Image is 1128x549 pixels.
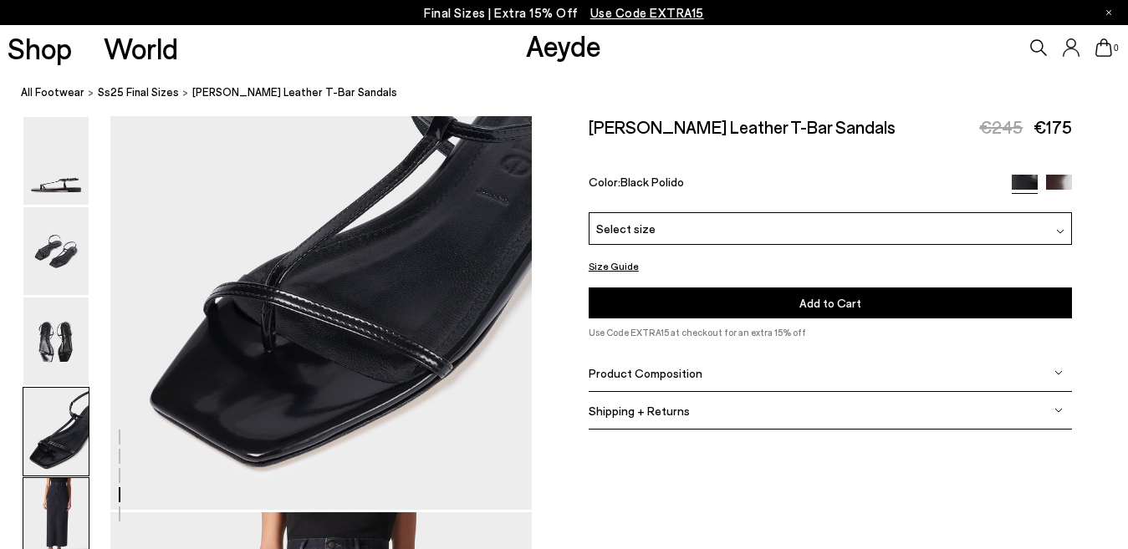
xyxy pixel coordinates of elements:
[589,116,896,137] h2: [PERSON_NAME] Leather T-Bar Sandals
[1054,406,1063,414] img: svg%3E
[1034,116,1072,137] span: €175
[21,84,84,101] a: All Footwear
[589,287,1072,318] button: Add to Cart
[589,365,702,379] span: Product Composition
[424,3,704,23] p: Final Sizes | Extra 15% Off
[23,117,89,205] img: Artis Leather T-Bar Sandals - Image 1
[620,175,684,189] span: Black Polido
[590,5,704,20] span: Navigate to /collections/ss25-final-sizes
[1095,38,1112,57] a: 0
[1056,227,1064,236] img: svg%3E
[23,297,89,385] img: Artis Leather T-Bar Sandals - Image 3
[192,84,397,101] span: [PERSON_NAME] Leather T-Bar Sandals
[526,28,601,63] a: Aeyde
[1054,369,1063,377] img: svg%3E
[8,33,72,63] a: Shop
[1112,43,1120,53] span: 0
[589,175,997,194] div: Color:
[98,84,179,101] a: Ss25 Final Sizes
[104,33,178,63] a: World
[589,256,639,277] button: Size Guide
[589,403,690,417] span: Shipping + Returns
[21,70,1128,116] nav: breadcrumb
[979,116,1023,137] span: €245
[23,207,89,295] img: Artis Leather T-Bar Sandals - Image 2
[799,296,861,310] span: Add to Cart
[23,388,89,475] img: Artis Leather T-Bar Sandals - Image 4
[98,85,179,99] span: Ss25 Final Sizes
[589,325,1072,340] p: Use Code EXTRA15 at checkout for an extra 15% off
[596,220,656,237] span: Select size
